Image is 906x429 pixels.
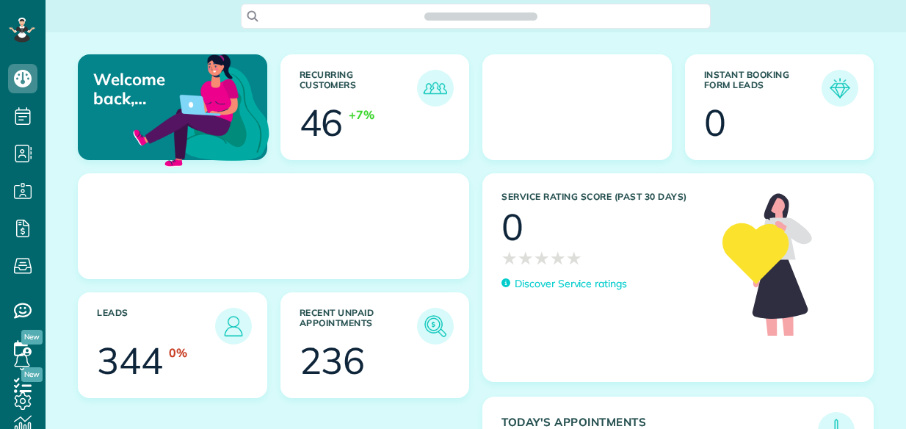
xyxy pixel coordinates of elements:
[300,70,418,107] h3: Recurring Customers
[825,73,855,103] img: icon_form_leads-04211a6a04a5b2264e4ee56bc0799ec3eb69b7e499cbb523a139df1d13a81ae0.png
[21,330,43,345] span: New
[501,209,523,245] div: 0
[550,245,566,271] span: ★
[97,308,215,345] h3: Leads
[704,104,726,141] div: 0
[501,245,518,271] span: ★
[704,70,822,107] h3: Instant Booking Form Leads
[300,104,344,141] div: 46
[169,345,187,361] div: 0%
[300,342,366,379] div: 236
[130,37,272,180] img: dashboard_welcome-42a62b7d889689a78055ac9021e634bf52bae3f8056760290aed330b23ab8690.png
[534,245,550,271] span: ★
[501,192,708,202] h3: Service Rating score (past 30 days)
[219,311,248,341] img: icon_leads-1bed01f49abd5b7fead27621c3d59655bb73ed531f8eeb49469d10e621d6b896.png
[501,276,627,292] a: Discover Service ratings
[421,311,450,341] img: icon_unpaid_appointments-47b8ce3997adf2238b356f14209ab4cced10bd1f174958f3ca8f1d0dd7fffeee.png
[300,308,418,345] h3: Recent unpaid appointments
[97,342,163,379] div: 344
[93,70,204,109] p: Welcome back, [PERSON_NAME]!
[439,9,522,24] span: Search ZenMaid…
[515,276,627,292] p: Discover Service ratings
[421,73,450,103] img: icon_recurring_customers-cf858462ba22bcd05b5a5880d41d6543d210077de5bb9ebc9590e49fd87d84ed.png
[349,107,374,123] div: +7%
[566,245,582,271] span: ★
[518,245,534,271] span: ★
